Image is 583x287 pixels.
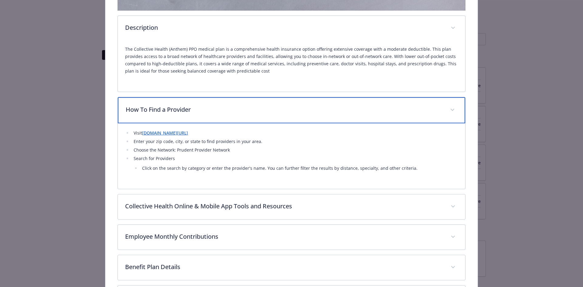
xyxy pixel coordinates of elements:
li: Click on the search by category or enter the provider's name. You can further filter the results ... [140,165,458,172]
div: Collective Health Online & Mobile App Tools and Resources [118,194,465,219]
div: Benefit Plan Details [118,255,465,280]
p: Description [125,23,444,32]
li: Visit [132,129,458,137]
div: How To Find a Provider [118,97,465,123]
li: Search for Providers [132,155,458,172]
li: Enter your zip code, city, or state to find providers in your area. [132,138,458,145]
li: Choose the Network: Prudent Provider Network [132,146,458,154]
p: Collective Health Online & Mobile App Tools and Resources [125,202,444,211]
p: The Collective Health (Anthem) PPO medical plan is a comprehensive health insurance option offeri... [125,46,458,75]
div: How To Find a Provider [118,123,465,189]
p: Benefit Plan Details [125,262,444,272]
div: Description [118,16,465,41]
a: [DOMAIN_NAME][URL] [142,130,188,136]
div: Description [118,41,465,92]
p: Employee Monthly Contributions [125,232,444,241]
div: Employee Monthly Contributions [118,225,465,250]
p: How To Find a Provider [126,105,443,114]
